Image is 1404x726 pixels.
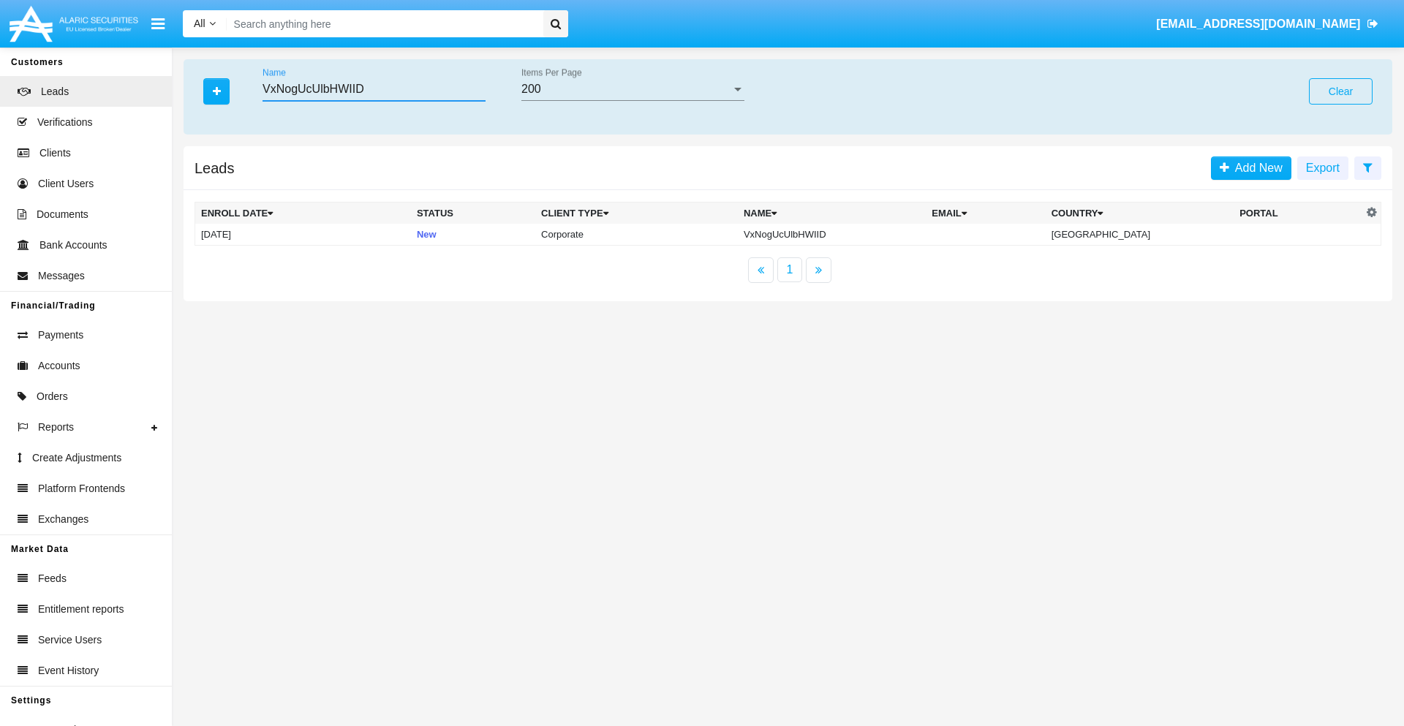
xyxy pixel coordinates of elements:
a: [EMAIL_ADDRESS][DOMAIN_NAME] [1150,4,1386,45]
button: Export [1297,156,1348,180]
td: Corporate [535,224,738,246]
span: Reports [38,420,74,435]
span: Platform Frontends [38,481,125,496]
td: [DATE] [195,224,411,246]
th: Status [411,203,535,224]
th: Portal [1234,203,1362,224]
a: All [183,16,227,31]
span: Accounts [38,358,80,374]
span: Feeds [38,571,67,586]
img: Logo image [7,2,140,45]
th: Email [926,203,1045,224]
th: Client Type [535,203,738,224]
h5: Leads [195,162,235,174]
span: Verifications [37,115,92,130]
span: Leads [41,84,69,99]
span: Export [1306,162,1340,174]
span: Exchanges [38,512,88,527]
td: VxNogUcUlbHWIID [738,224,926,246]
nav: paginator [184,257,1392,283]
span: Event History [38,663,99,678]
a: Add New [1211,156,1291,180]
button: Clear [1309,78,1373,105]
span: Payments [38,328,83,343]
span: Orders [37,389,68,404]
span: Messages [38,268,85,284]
span: 200 [521,83,541,95]
input: Search [227,10,538,37]
span: All [194,18,205,29]
th: Enroll Date [195,203,411,224]
span: Entitlement reports [38,602,124,617]
span: Client Users [38,176,94,192]
span: Service Users [38,632,102,648]
td: New [411,224,535,246]
th: Name [738,203,926,224]
span: Add New [1229,162,1283,174]
th: Country [1046,203,1234,224]
span: [EMAIL_ADDRESS][DOMAIN_NAME] [1156,18,1360,30]
span: Create Adjustments [32,450,121,466]
span: Documents [37,207,88,222]
td: [GEOGRAPHIC_DATA] [1046,224,1234,246]
span: Bank Accounts [39,238,107,253]
span: Clients [39,145,71,161]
